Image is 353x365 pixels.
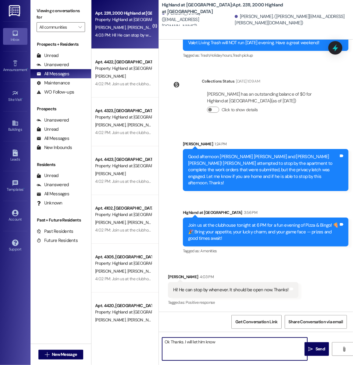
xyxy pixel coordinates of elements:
div: Property: Highland at [GEOGRAPHIC_DATA] [95,309,152,315]
div: Apt. 4420, [GEOGRAPHIC_DATA] at [GEOGRAPHIC_DATA] [95,303,152,309]
i:  [308,347,313,352]
span: [PERSON_NAME] [127,317,158,323]
div: Property: Highland at [GEOGRAPHIC_DATA] [95,65,152,72]
span: Positive response [186,300,215,305]
div: 4:03 PM: Hi! He can stop by whenever. It should be open now. Thanks! [95,32,219,38]
div: Past Residents [37,228,73,235]
div: Join us at the clubhouse tonight at 6 PM for a fun evening of Pizza & Bingo! 🍕🎉 Bring your appeti... [188,222,339,242]
span: Holiday hours , [210,53,233,58]
span: Amenities [201,248,217,253]
span: • [27,67,28,71]
span: [PERSON_NAME] [95,268,127,274]
label: Viewing conversations for [37,6,85,22]
a: Templates • [3,178,27,194]
div: Tagged as: [168,298,298,307]
i:  [45,352,49,357]
span: [PERSON_NAME] [127,220,158,225]
div: Tagged as: [183,246,348,255]
div: Apt. 2311, 2000 Highland at [GEOGRAPHIC_DATA] [95,10,152,16]
button: Get Conversation Link [231,315,281,329]
div: Apt. 4422, [GEOGRAPHIC_DATA] at [GEOGRAPHIC_DATA] [95,59,152,65]
button: Send [305,342,329,356]
a: Site Visit • [3,88,27,105]
span: [PERSON_NAME] [95,317,127,323]
button: New Message [38,350,84,360]
span: Get Conversation Link [235,319,277,325]
span: [PERSON_NAME] [127,268,158,274]
b: Highland at [GEOGRAPHIC_DATA]: Apt. 2311, 2000 Highland at [GEOGRAPHIC_DATA] [162,2,284,15]
a: Inbox [3,28,27,44]
span: [PERSON_NAME] [95,73,126,79]
div: Apt. 4102, [GEOGRAPHIC_DATA] at [GEOGRAPHIC_DATA] [95,205,152,211]
span: [PERSON_NAME] [127,122,158,128]
input: All communities [39,22,75,32]
div: Property: Highland at [GEOGRAPHIC_DATA] [95,114,152,120]
div: [PERSON_NAME]. ([PERSON_NAME][EMAIL_ADDRESS][PERSON_NAME][DOMAIN_NAME]) [235,13,348,27]
div: [PERSON_NAME] has an outstanding balance of $0 for Highland at [GEOGRAPHIC_DATA] (as of [DATE]) [207,91,328,104]
div: 4:03 PM [198,274,214,280]
div: Property: Highland at [GEOGRAPHIC_DATA] [95,211,152,218]
div: New Inbounds [37,144,72,151]
div: Apt. 4323, [GEOGRAPHIC_DATA] at [GEOGRAPHIC_DATA] [95,108,152,114]
div: Property: Highland at [GEOGRAPHIC_DATA] [95,163,152,169]
div: Property: Highland at [GEOGRAPHIC_DATA] [95,260,152,267]
span: [PERSON_NAME] [95,25,127,30]
span: [PERSON_NAME] [95,220,127,225]
div: Apt. 4423, [GEOGRAPHIC_DATA] at [GEOGRAPHIC_DATA] [95,156,152,163]
textarea: Ok Thanks. I will let him know [162,338,307,360]
div: [PERSON_NAME] [183,141,348,149]
div: 1:24 PM [213,141,226,147]
span: • [22,97,23,101]
div: Unanswered [37,117,69,123]
div: Unread [37,52,59,59]
span: New Message [52,351,77,358]
div: Unanswered [37,62,69,68]
div: [PERSON_NAME]. ([EMAIL_ADDRESS][DOMAIN_NAME]) [162,10,233,30]
i:  [78,25,82,30]
span: [PERSON_NAME] [95,122,127,128]
div: Maintenance [37,80,70,86]
a: Buildings [3,118,27,134]
div: Apt. 4305, [GEOGRAPHIC_DATA] at [GEOGRAPHIC_DATA] [95,254,152,260]
label: Click to show details [222,107,258,113]
div: Highland at [GEOGRAPHIC_DATA] [183,209,348,218]
div: Good afternoon [PERSON_NAME] [PERSON_NAME] and [PERSON_NAME] [PERSON_NAME]! [PERSON_NAME] attempt... [188,154,339,186]
i:  [342,347,346,352]
div: Prospects + Residents [30,41,91,48]
div: Past + Future Residents [30,217,91,223]
span: Trash pickup [233,53,253,58]
span: Share Conversation via email [289,319,343,325]
span: [PERSON_NAME] [127,25,158,30]
span: • [23,186,24,191]
div: Collections Status [202,78,234,84]
div: [DATE] 1:09 AM [234,78,260,84]
div: Tagged as: [183,51,348,60]
span: Trash , [201,53,210,58]
div: All Messages [37,135,69,142]
a: Account [3,208,27,224]
span: [PERSON_NAME] [95,171,126,176]
a: Support [3,238,27,254]
div: Unread [37,172,59,179]
div: Unknown [37,200,62,206]
div: Residents [30,161,91,168]
div: Future Residents [37,237,78,244]
div: Hi! He can stop by whenever. It should be open now. Thanks! [173,287,289,293]
div: All Messages [37,191,69,197]
div: Unanswered [37,182,69,188]
span: Send [316,346,325,352]
div: Prospects [30,106,91,112]
button: Share Conversation via email [285,315,347,329]
div: WO Follow-ups [37,89,74,95]
div: [PERSON_NAME] [168,274,298,282]
div: Unread [37,126,59,133]
div: All Messages [37,71,69,77]
a: Leads [3,148,27,164]
img: ResiDesk Logo [9,5,21,16]
div: 3:56 PM [242,209,257,216]
div: Property: Highland at [GEOGRAPHIC_DATA] [95,16,152,23]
